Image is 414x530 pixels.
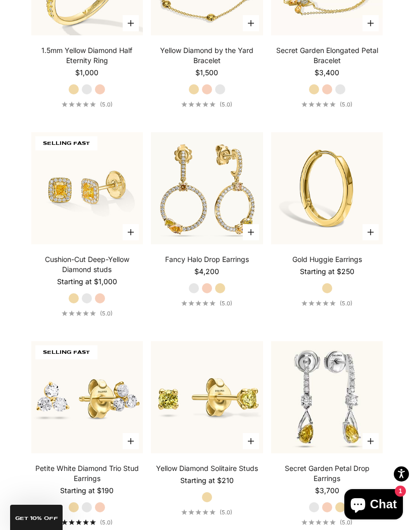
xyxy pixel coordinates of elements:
[300,267,354,277] sale-price: Starting at $250
[301,300,352,307] a: 5.0 out of 5.0 stars(5.0)
[341,489,406,522] inbox-online-store-chat: Shopify online store chat
[220,101,232,108] span: (5.0)
[292,254,362,264] a: Gold Huggie Earrings
[271,132,383,244] img: #YellowGold
[31,45,143,66] a: 1.5mm Yellow Diamond Half Eternity Ring
[156,463,258,473] a: Yellow Diamond Solitaire Studs
[220,509,232,516] span: (5.0)
[75,68,98,78] sale-price: $1,000
[151,341,263,453] img: #YellowGold
[35,136,97,150] span: SELLING FAST
[165,254,249,264] a: Fancy Halo Drop Earrings
[31,341,143,453] img: #YellowGold
[301,519,352,526] a: 5.0 out of 5.0 stars(5.0)
[194,267,219,277] sale-price: $4,200
[195,68,218,78] sale-price: $1,500
[10,505,63,530] div: GET 10% Off
[181,300,232,307] a: 5.0 out of 5.0 stars(5.0)
[151,132,263,244] img: #YellowGold
[271,463,383,484] a: Secret Garden Petal Drop Earrings
[100,101,113,108] span: (5.0)
[340,101,352,108] span: (5.0)
[301,101,336,107] div: 5.0 out of 5.0 stars
[340,300,352,307] span: (5.0)
[181,509,232,516] a: 5.0 out of 5.0 stars(5.0)
[57,277,117,287] sale-price: Starting at $1,000
[180,475,234,486] sale-price: Starting at $210
[60,486,114,496] sale-price: Starting at $190
[31,132,143,244] img: #YellowGold
[31,463,143,484] a: Petite White Diamond Trio Stud Earrings
[62,101,113,108] a: 5.0 out of 5.0 stars(5.0)
[181,101,232,108] a: 5.0 out of 5.0 stars(5.0)
[181,101,216,107] div: 5.0 out of 5.0 stars
[271,45,383,66] a: Secret Garden Elongated Petal Bracelet
[301,300,336,306] div: 5.0 out of 5.0 stars
[181,509,216,515] div: 5.0 out of 5.0 stars
[100,519,113,526] span: (5.0)
[62,519,113,526] a: 5.0 out of 5.0 stars(5.0)
[62,519,96,525] div: 5.0 out of 5.0 stars
[181,300,216,306] div: 5.0 out of 5.0 stars
[62,101,96,107] div: 5.0 out of 5.0 stars
[100,310,113,317] span: (5.0)
[271,341,383,453] img: #WhiteGold
[62,310,113,317] a: 5.0 out of 5.0 stars(5.0)
[301,101,352,108] a: 5.0 out of 5.0 stars(5.0)
[315,68,339,78] sale-price: $3,400
[15,516,58,521] span: GET 10% Off
[315,486,339,496] sale-price: $3,700
[62,310,96,316] div: 5.0 out of 5.0 stars
[31,254,143,275] a: Cushion-Cut Deep-Yellow Diamond studs
[220,300,232,307] span: (5.0)
[35,345,97,359] span: SELLING FAST
[151,45,263,66] a: Yellow Diamond by the Yard Bracelet
[301,519,336,525] div: 5.0 out of 5.0 stars
[340,519,352,526] span: (5.0)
